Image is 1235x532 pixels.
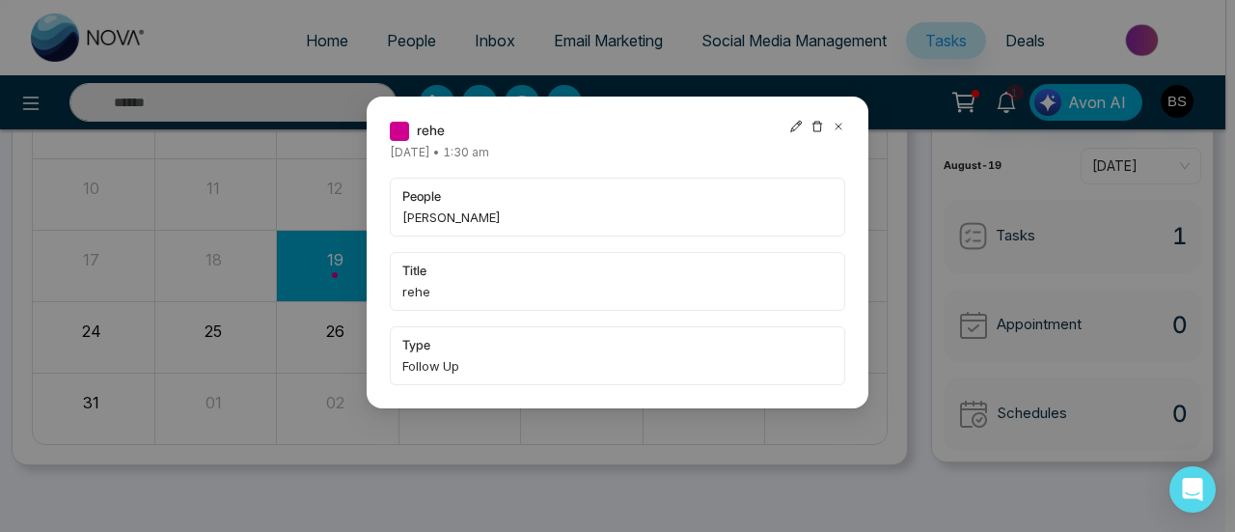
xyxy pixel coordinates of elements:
div: Open Intercom Messenger [1169,466,1216,513]
span: [DATE] • 1:30 am [390,145,489,159]
span: rehe [417,120,445,141]
span: Follow Up [402,356,833,376]
span: rehe [402,282,833,301]
span: people [402,186,833,206]
span: [PERSON_NAME] [402,208,833,227]
span: type [402,335,833,354]
span: title [402,261,833,280]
